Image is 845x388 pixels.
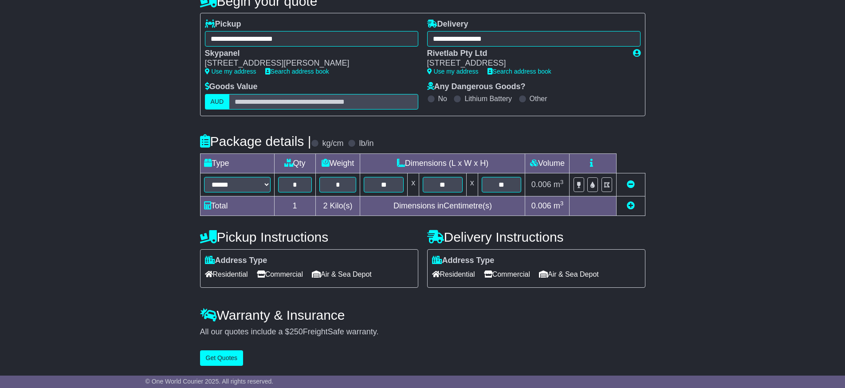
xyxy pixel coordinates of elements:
[531,201,551,210] span: 0.006
[427,20,468,29] label: Delivery
[627,201,635,210] a: Add new item
[205,59,409,68] div: [STREET_ADDRESS][PERSON_NAME]
[315,153,360,173] td: Weight
[466,173,478,196] td: x
[290,327,303,336] span: 250
[205,82,258,92] label: Goods Value
[200,134,311,149] h4: Package details |
[200,308,645,322] h4: Warranty & Insurance
[531,180,551,189] span: 0.006
[560,179,564,185] sup: 3
[265,68,329,75] a: Search address book
[200,230,418,244] h4: Pickup Instructions
[539,267,599,281] span: Air & Sea Depot
[484,267,530,281] span: Commercial
[322,139,343,149] label: kg/cm
[359,139,373,149] label: lb/in
[530,94,547,103] label: Other
[627,180,635,189] a: Remove this item
[200,350,244,366] button: Get Quotes
[200,196,274,216] td: Total
[427,59,624,68] div: [STREET_ADDRESS]
[487,68,551,75] a: Search address book
[145,378,274,385] span: © One World Courier 2025. All rights reserved.
[205,49,409,59] div: Skypanel
[274,153,315,173] td: Qty
[323,201,327,210] span: 2
[205,94,230,110] label: AUD
[360,153,525,173] td: Dimensions (L x W x H)
[200,153,274,173] td: Type
[257,267,303,281] span: Commercial
[408,173,419,196] td: x
[315,196,360,216] td: Kilo(s)
[312,267,372,281] span: Air & Sea Depot
[205,267,248,281] span: Residential
[432,267,475,281] span: Residential
[525,153,570,173] td: Volume
[427,68,479,75] a: Use my address
[205,20,241,29] label: Pickup
[427,49,624,59] div: Rivetlab Pty Ltd
[200,327,645,337] div: All our quotes include a $ FreightSafe warranty.
[360,196,525,216] td: Dimensions in Centimetre(s)
[554,180,564,189] span: m
[205,256,267,266] label: Address Type
[432,256,495,266] label: Address Type
[464,94,512,103] label: Lithium Battery
[274,196,315,216] td: 1
[554,201,564,210] span: m
[560,200,564,207] sup: 3
[427,82,526,92] label: Any Dangerous Goods?
[438,94,447,103] label: No
[427,230,645,244] h4: Delivery Instructions
[205,68,256,75] a: Use my address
